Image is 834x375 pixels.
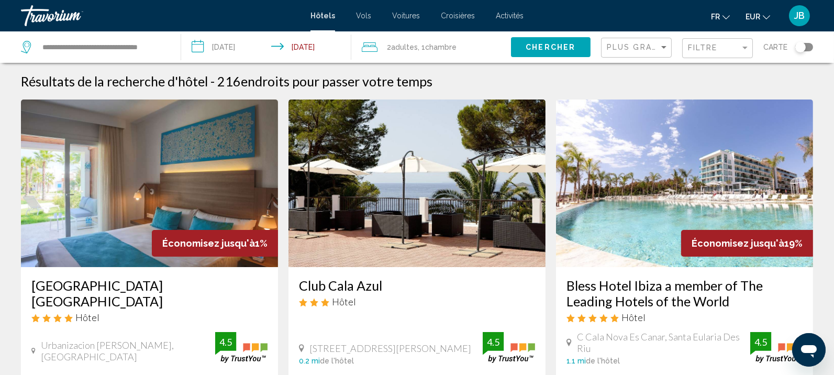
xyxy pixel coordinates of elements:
[607,43,731,51] span: Plus grandes économies
[711,9,730,24] button: Change language
[794,10,805,21] span: JB
[792,333,826,367] iframe: Bouton de lancement de la fenêtre de messagerie
[210,73,215,89] span: -
[288,100,546,267] img: Hotel image
[75,312,99,323] span: Hôtel
[241,73,432,89] span: endroits pour passer votre temps
[181,31,351,63] button: Check-in date: Sep 14, 2025 Check-out date: Sep 21, 2025
[511,37,591,57] button: Chercher
[332,296,356,307] span: Hôtel
[566,312,803,323] div: 5 star Hotel
[310,12,335,20] a: Hôtels
[356,12,371,20] a: Vols
[21,100,278,267] img: Hotel image
[392,12,420,20] a: Voitures
[418,40,457,54] span: , 1
[162,238,255,249] span: Économisez jusqu'à
[566,278,803,309] a: Bless Hotel Ibiza a member of The Leading Hotels of the World
[21,5,300,26] a: Travorium
[31,312,268,323] div: 4 star Hotel
[688,43,718,52] span: Filtre
[682,38,753,59] button: Filter
[299,357,320,365] span: 0.2 mi
[786,5,813,27] button: User Menu
[320,357,354,365] span: de l'hôtel
[441,12,475,20] a: Croisières
[692,238,784,249] span: Économisez jusqu'à
[746,9,770,24] button: Change currency
[299,278,535,293] a: Club Cala Azul
[309,343,471,354] span: [STREET_ADDRESS][PERSON_NAME]
[387,40,418,54] span: 2
[351,31,511,63] button: Travelers: 2 adults, 0 children
[750,336,771,348] div: 4.5
[607,43,669,52] mat-select: Sort by
[299,296,535,307] div: 3 star Hotel
[746,13,760,21] span: EUR
[621,312,646,323] span: Hôtel
[526,43,575,52] span: Chercher
[496,12,524,20] a: Activités
[763,40,787,54] span: Carte
[215,332,268,363] img: trustyou-badge.svg
[425,43,457,51] span: Chambre
[391,43,418,51] span: Adultes
[21,73,208,89] h1: Résultats de la recherche d'hôtel
[41,339,215,362] span: Urbanizacion [PERSON_NAME], [GEOGRAPHIC_DATA]
[483,336,504,348] div: 4.5
[217,73,432,89] h2: 216
[681,230,813,257] div: 19%
[152,230,278,257] div: 1%
[566,357,586,365] span: 1.1 mi
[787,42,813,52] button: Toggle map
[577,331,750,354] span: C Cala Nova Es Canar, Santa Eularia Des Riu
[31,278,268,309] a: [GEOGRAPHIC_DATA] [GEOGRAPHIC_DATA]
[483,332,535,363] img: trustyou-badge.svg
[215,336,236,348] div: 4.5
[750,332,803,363] img: trustyou-badge.svg
[556,100,813,267] img: Hotel image
[586,357,620,365] span: de l'hôtel
[711,13,720,21] span: fr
